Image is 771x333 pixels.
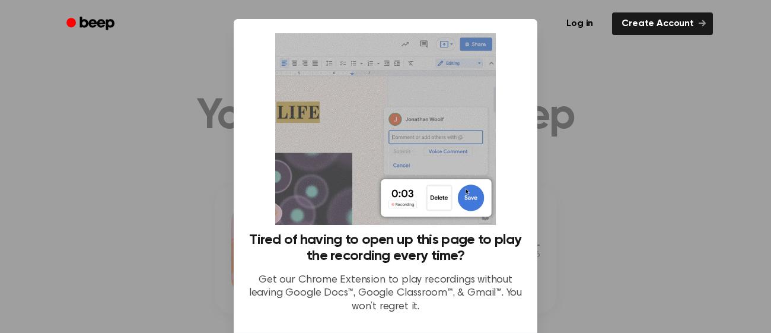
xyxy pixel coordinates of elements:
[275,33,495,225] img: Beep extension in action
[555,10,605,37] a: Log in
[58,12,125,36] a: Beep
[248,274,523,314] p: Get our Chrome Extension to play recordings without leaving Google Docs™, Google Classroom™, & Gm...
[248,232,523,264] h3: Tired of having to open up this page to play the recording every time?
[612,12,713,35] a: Create Account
